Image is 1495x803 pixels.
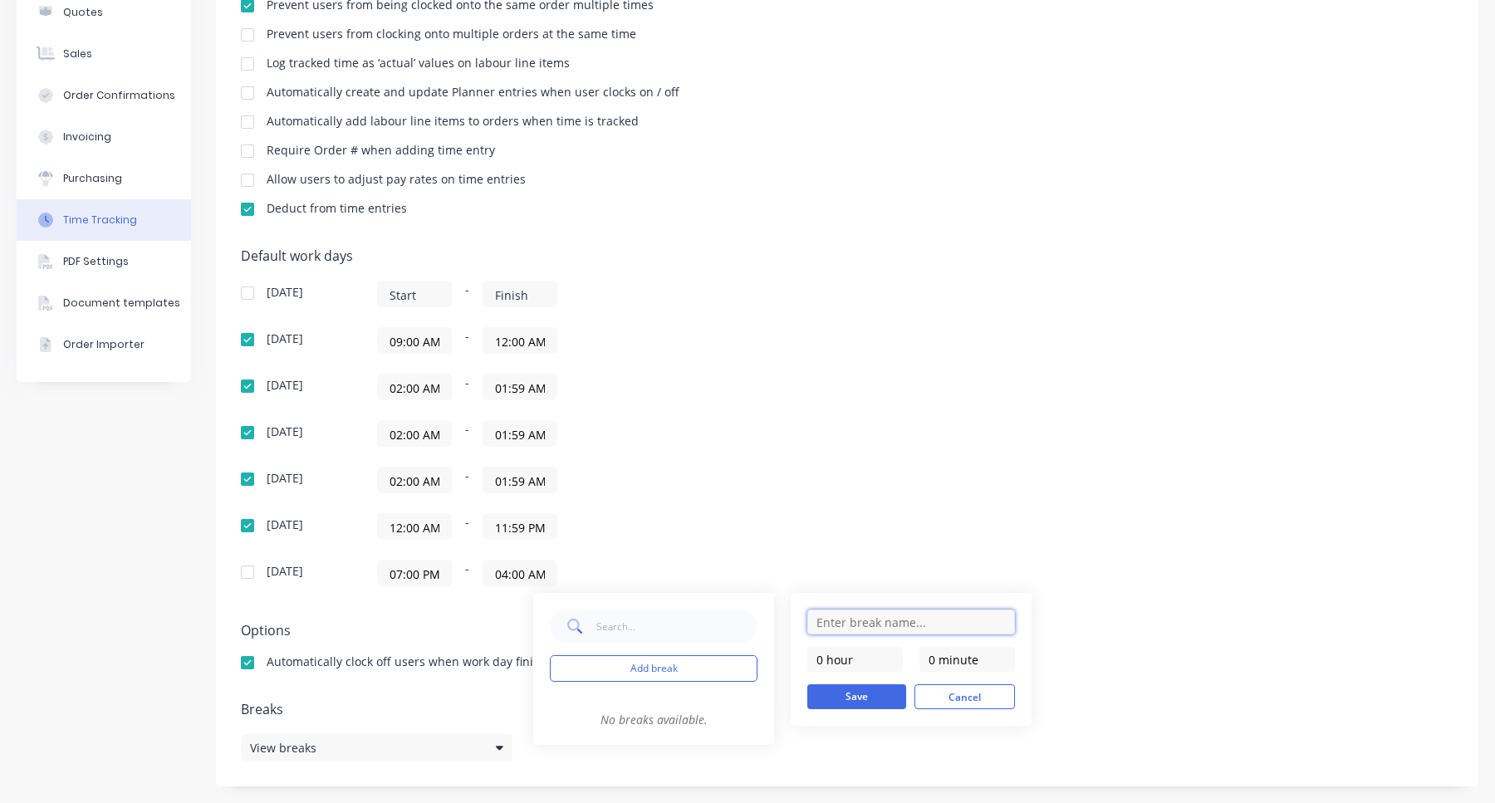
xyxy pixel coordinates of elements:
button: Add break [550,655,757,682]
input: Start [378,282,451,306]
div: Automatically create and update Planner entries when user clocks on / off [267,86,679,98]
input: Finish [483,468,556,492]
div: - [377,327,792,354]
h5: Breaks [241,702,1453,717]
input: Start [378,561,451,585]
div: [DATE] [267,472,303,484]
span: View breaks [250,739,316,756]
div: No breaks available. [550,694,757,745]
input: Finish [483,375,556,399]
button: PDF Settings [17,241,191,282]
div: Invoicing [63,130,111,144]
button: Document templates [17,282,191,324]
div: [DATE] [267,333,303,345]
div: Automatically add labour line items to orders when time is tracked [267,115,639,127]
div: Order Importer [63,337,145,352]
div: [DATE] [267,566,303,577]
div: Time Tracking [63,213,137,228]
input: Finish [483,421,556,446]
button: Time Tracking [17,199,191,241]
input: Start [378,421,451,446]
div: [DATE] [267,519,303,531]
div: - [377,374,792,400]
div: Log tracked time as ‘actual’ values on labour line items [267,57,570,69]
div: [DATE] [267,286,303,298]
input: 0 hours [807,647,903,672]
div: - [377,560,792,586]
input: Finish [483,514,556,539]
button: Order Confirmations [17,75,191,116]
button: Save [807,684,906,709]
div: - [377,420,792,447]
input: Finish [483,282,556,306]
div: - [377,467,792,493]
div: Require Order # when adding time entry [267,144,495,156]
button: Purchasing [17,158,191,199]
div: Purchasing [63,171,122,186]
button: Order Importer [17,324,191,365]
div: - [377,513,792,540]
h5: Default work days [241,248,1453,264]
input: Enter break name... [807,610,1015,634]
div: Allow users to adjust pay rates on time entries [267,174,526,185]
div: Deduct from time entries [267,203,407,214]
input: Start [378,468,451,492]
input: Finish [483,561,556,585]
div: [DATE] [267,426,303,438]
h5: Options [241,623,1453,639]
input: Start [378,514,451,539]
button: Sales [17,33,191,75]
div: Document templates [63,296,180,311]
div: Order Confirmations [63,88,175,103]
input: Finish [483,328,556,353]
div: [DATE] [267,379,303,391]
button: Invoicing [17,116,191,158]
input: Start [378,375,451,399]
div: Prevent users from clocking onto multiple orders at the same time [267,28,636,40]
div: Quotes [63,5,103,20]
input: Search... [596,610,758,643]
input: 0 minutes [919,647,1015,672]
div: Automatically clock off users when work day finishes [267,656,559,668]
button: Cancel [914,684,1015,709]
div: Sales [63,47,92,61]
div: PDF Settings [63,254,129,269]
input: Start [378,328,451,353]
div: - [377,281,792,307]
